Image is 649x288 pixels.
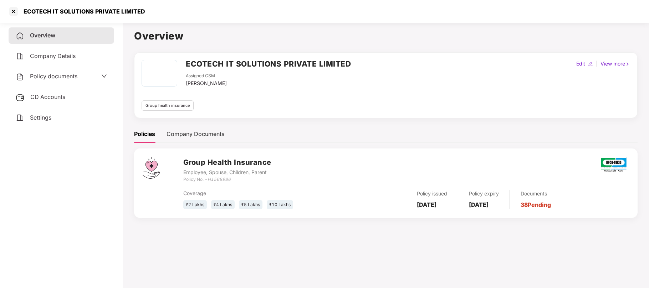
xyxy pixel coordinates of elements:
span: CD Accounts [30,93,65,100]
a: 38 Pending [521,201,551,208]
div: Documents [521,190,551,198]
img: svg+xml;base64,PHN2ZyB4bWxucz0iaHR0cDovL3d3dy53My5vcmcvMjAwMC9zdmciIHdpZHRoPSIyNCIgaGVpZ2h0PSIyNC... [16,73,24,81]
img: rightIcon [625,62,630,67]
img: svg+xml;base64,PHN2ZyB4bWxucz0iaHR0cDovL3d3dy53My5vcmcvMjAwMC9zdmciIHdpZHRoPSIyNCIgaGVpZ2h0PSIyNC... [16,32,24,40]
div: ₹5 Lakhs [239,200,262,210]
div: Company Documents [167,130,224,138]
img: svg+xml;base64,PHN2ZyB4bWxucz0iaHR0cDovL3d3dy53My5vcmcvMjAwMC9zdmciIHdpZHRoPSIyNCIgaGVpZ2h0PSIyNC... [16,52,24,61]
div: Policies [134,130,155,138]
img: svg+xml;base64,PHN2ZyB3aWR0aD0iMjUiIGhlaWdodD0iMjQiIHZpZXdCb3g9IjAgMCAyNSAyNCIgZmlsbD0ibm9uZSIgeG... [16,93,25,102]
div: Edit [575,60,587,68]
span: Policy documents [30,73,77,80]
div: [PERSON_NAME] [186,79,227,87]
img: iffco.png [601,157,627,172]
div: Assigned CSM [186,73,227,79]
div: | [594,60,599,68]
h3: Group Health Insurance [183,157,271,168]
div: ₹4 Lakhs [211,200,235,210]
span: Settings [30,114,51,121]
img: svg+xml;base64,PHN2ZyB4bWxucz0iaHR0cDovL3d3dy53My5vcmcvMjAwMC9zdmciIHdpZHRoPSIyNCIgaGVpZ2h0PSIyNC... [16,114,24,122]
div: ₹10 Lakhs [267,200,293,210]
div: Coverage [183,189,332,197]
div: Employee, Spouse, Children, Parent [183,168,271,176]
b: [DATE] [469,201,489,208]
div: ₹2 Lakhs [183,200,207,210]
div: View more [599,60,632,68]
b: [DATE] [417,201,436,208]
div: ECOTECH IT SOLUTIONS PRIVATE LIMITED [19,8,145,15]
span: Overview [30,32,55,39]
div: Policy No. - [183,176,271,183]
span: Company Details [30,52,76,59]
div: Policy expiry [469,190,499,198]
h1: Overview [134,28,638,44]
h2: ECOTECH IT SOLUTIONS PRIVATE LIMITED [186,58,351,70]
img: svg+xml;base64,PHN2ZyB4bWxucz0iaHR0cDovL3d3dy53My5vcmcvMjAwMC9zdmciIHdpZHRoPSI0Ny43MTQiIGhlaWdodD... [143,157,160,179]
i: H1568986 [208,177,231,182]
div: Policy issued [417,190,447,198]
div: Group health insurance [142,100,194,111]
span: down [101,73,107,79]
img: editIcon [588,62,593,67]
